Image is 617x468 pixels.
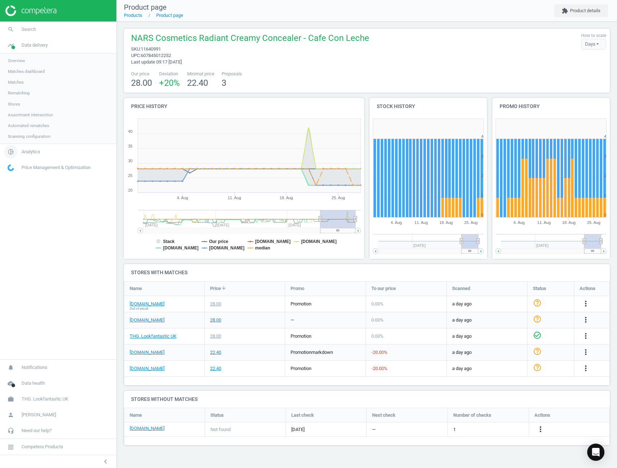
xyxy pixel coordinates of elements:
tspan: [DOMAIN_NAME] [301,239,337,244]
tspan: 25. Aug [464,220,478,225]
i: timeline [4,38,18,52]
i: help_outline [533,363,542,372]
div: 22.40 [210,349,221,356]
button: more_vert [536,425,545,434]
a: Product page [156,13,183,18]
a: Products [124,13,142,18]
span: 0.00 % [371,301,384,306]
span: NARS Cosmetics Radiant Creamy Concealer - Cafe Con Leche [131,32,369,46]
span: markdown [311,350,333,355]
span: THG. Lookfantastic UK [22,396,68,402]
text: 2 [604,173,606,178]
img: ajHJNr6hYgQAAAAASUVORK5CYII= [5,5,56,16]
span: Analytics [22,149,40,155]
a: THG. Lookfantastic UK [130,333,176,340]
span: 0.00 % [371,317,384,323]
label: How to scale [581,33,606,39]
i: help_outline [533,315,542,323]
span: a day ago [452,349,522,356]
span: Scanning configuration [8,134,50,139]
tspan: 11. Aug [414,220,428,225]
span: promotion [291,350,311,355]
span: [PERSON_NAME] [22,412,56,418]
span: Our price [131,71,152,77]
tspan: 18. Aug [280,196,293,200]
span: Stores [8,101,20,107]
a: [DOMAIN_NAME] [130,349,164,356]
text: 2 [481,173,483,178]
span: Proposals [222,71,242,77]
i: arrow_downward [221,285,227,291]
span: Out of stock [130,306,148,311]
a: [DOMAIN_NAME] [130,301,164,307]
button: more_vert [581,299,590,309]
span: Rematching [8,90,30,96]
span: 22.40 [187,78,208,88]
h4: Promo history [492,98,610,115]
span: Matches [8,79,24,85]
span: Minimal price [187,71,214,77]
text: 1 [604,193,606,197]
span: — [372,426,376,433]
i: person [4,408,18,422]
tspan: 25. Aug [331,196,345,200]
tspan: 18. Aug [439,220,453,225]
button: extensionProduct details [554,4,608,17]
text: 4 [604,134,606,139]
i: more_vert [536,425,545,434]
tspan: 4. Aug [391,220,402,225]
tspan: 18. Aug [562,220,575,225]
text: 40 [128,129,133,134]
i: pie_chart_outlined [4,145,18,159]
span: Notifications [22,364,47,371]
button: more_vert [581,332,590,341]
i: notifications [4,361,18,374]
span: Status [533,285,546,292]
text: 3 [481,154,483,158]
div: 28.00 [210,301,221,307]
span: Price Management & Optimization [22,164,91,171]
span: a day ago [452,333,522,340]
h4: Stock history [370,98,487,115]
button: more_vert [581,364,590,373]
span: Scanned [452,285,470,292]
div: 22.40 [210,365,221,372]
span: [DATE] [291,426,361,433]
a: [DOMAIN_NAME] [130,365,164,372]
span: a day ago [452,301,522,307]
tspan: Stack [163,239,175,244]
span: Number of checks [453,412,491,418]
text: 30 [128,159,133,163]
a: [DOMAIN_NAME] [130,317,164,323]
h4: Stores without matches [124,391,610,408]
span: Status [210,412,224,418]
text: 0 [481,213,483,217]
text: 25 [128,173,133,178]
span: a day ago [452,365,522,372]
h4: Price history [124,98,364,115]
span: upc : [131,53,141,58]
text: 1 [481,193,483,197]
span: Search [22,26,36,33]
span: 3 [222,78,226,88]
a: [DOMAIN_NAME] [130,425,164,432]
i: chevron_left [101,457,110,466]
div: — [291,317,294,323]
span: Competera Products [22,444,63,450]
button: more_vert [581,348,590,357]
i: more_vert [581,332,590,340]
span: Data health [22,380,45,387]
i: cloud_done [4,376,18,390]
span: 0.00 % [371,333,384,339]
i: more_vert [581,299,590,308]
span: 11640991 [141,46,161,52]
span: sku : [131,46,141,52]
span: Promo [291,285,304,292]
span: Data delivery [22,42,48,48]
div: 28.00 [210,333,221,340]
text: 35 [128,144,133,148]
span: Last check [291,412,314,418]
tspan: 11. Aug [228,196,241,200]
